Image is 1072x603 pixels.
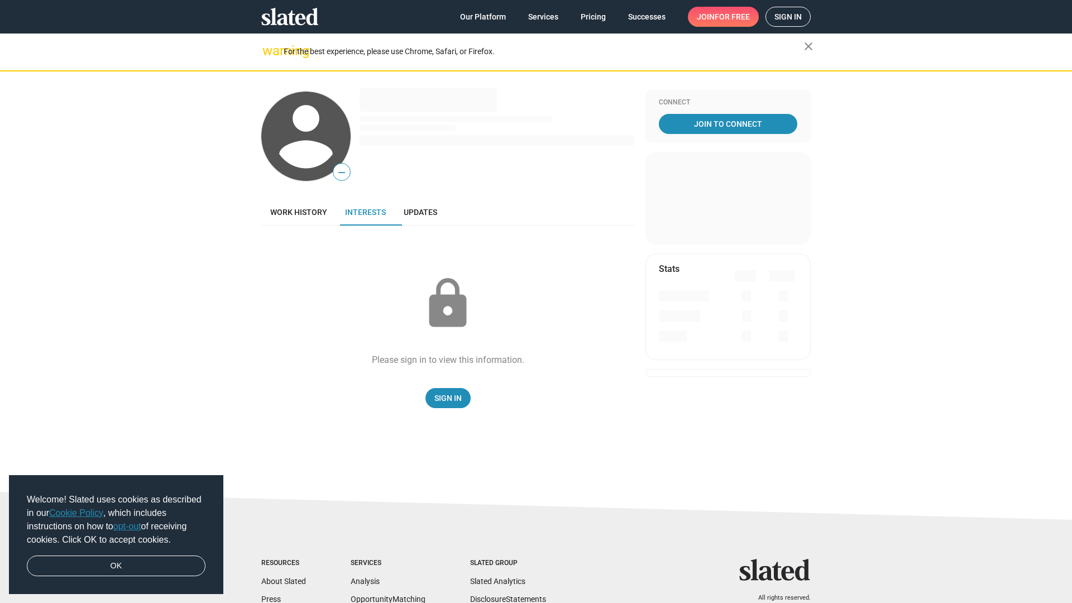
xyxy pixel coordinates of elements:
mat-icon: warning [262,44,276,58]
span: Updates [404,208,437,217]
mat-icon: close [802,40,815,53]
a: opt-out [113,521,141,531]
div: cookieconsent [9,475,223,595]
a: Our Platform [451,7,515,27]
span: Work history [270,208,327,217]
div: Connect [659,98,797,107]
a: Analysis [351,577,380,586]
span: for free [715,7,750,27]
a: Join To Connect [659,114,797,134]
span: Sign in [774,7,802,26]
span: Our Platform [460,7,506,27]
div: Resources [261,559,306,568]
a: About Slated [261,577,306,586]
a: Sign in [765,7,811,27]
div: Please sign in to view this information. [372,354,524,366]
span: — [333,165,350,180]
span: Services [528,7,558,27]
a: Joinfor free [688,7,759,27]
a: Sign In [425,388,471,408]
a: Successes [619,7,674,27]
a: Pricing [572,7,615,27]
span: Welcome! Slated uses cookies as described in our , which includes instructions on how to of recei... [27,493,205,547]
mat-icon: lock [420,276,476,332]
div: Services [351,559,425,568]
mat-card-title: Stats [659,263,679,275]
span: Join [697,7,750,27]
span: Pricing [581,7,606,27]
span: Join To Connect [661,114,795,134]
span: Successes [628,7,666,27]
a: dismiss cookie message [27,556,205,577]
div: Slated Group [470,559,546,568]
a: Updates [395,199,446,226]
div: For the best experience, please use Chrome, Safari, or Firefox. [284,44,804,59]
span: Interests [345,208,386,217]
a: Interests [336,199,395,226]
a: Work history [261,199,336,226]
a: Cookie Policy [49,508,103,518]
a: Slated Analytics [470,577,525,586]
span: Sign In [434,388,462,408]
a: Services [519,7,567,27]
